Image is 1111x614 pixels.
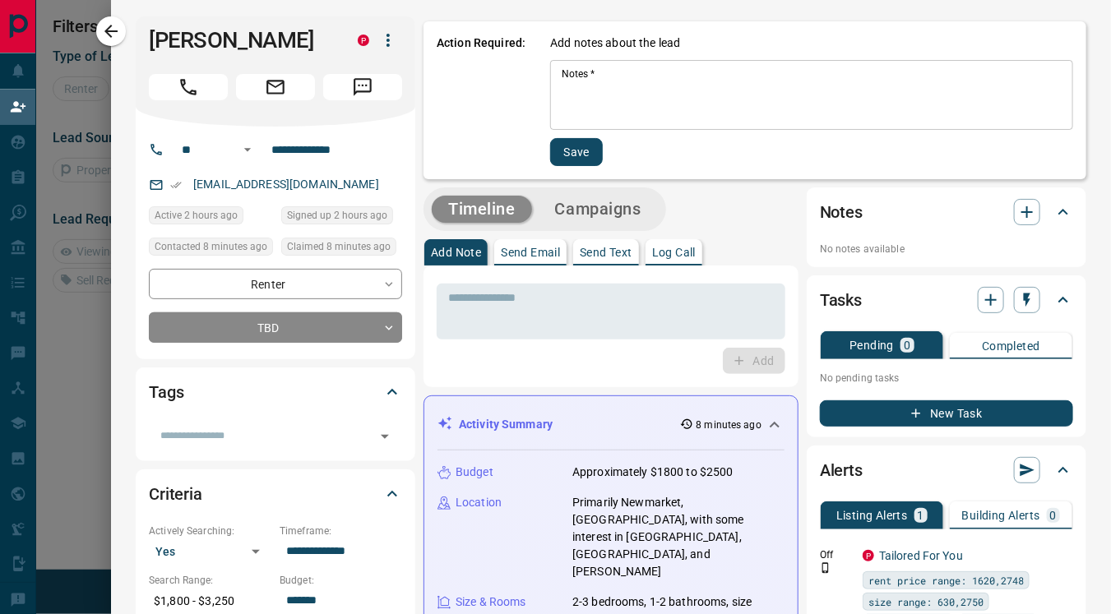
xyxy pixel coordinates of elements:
p: Timeframe: [280,524,402,538]
span: rent price range: 1620,2748 [868,572,1024,589]
div: Tags [149,372,402,412]
p: Actively Searching: [149,524,271,538]
button: Save [550,138,603,166]
p: Off [820,547,853,562]
h2: Criteria [149,481,202,507]
span: Email [236,74,315,100]
span: Claimed 8 minutes ago [287,238,391,255]
p: Add notes about the lead [550,35,680,52]
p: 0 [904,339,910,351]
h2: Tasks [820,287,862,313]
a: [EMAIL_ADDRESS][DOMAIN_NAME] [193,178,379,191]
div: Tue Sep 16 2025 [149,206,273,229]
p: Size & Rooms [456,593,526,611]
span: size range: 630,2750 [868,593,984,610]
div: property.ca [358,35,369,46]
div: Criteria [149,474,402,514]
svg: Push Notification Only [820,562,831,574]
span: Message [323,74,402,100]
p: Location [456,494,502,511]
div: Renter [149,269,402,299]
div: Tue Sep 16 2025 [281,238,402,261]
span: Contacted 8 minutes ago [155,238,267,255]
button: Timeline [432,196,532,223]
span: Active 2 hours ago [155,207,238,224]
svg: Email Verified [170,179,182,191]
span: Signed up 2 hours ago [287,207,387,224]
div: Notes [820,192,1073,232]
h2: Tags [149,379,183,405]
p: Log Call [652,247,696,258]
div: Alerts [820,450,1073,490]
p: Building Alerts [962,510,1040,521]
div: Tue Sep 16 2025 [281,206,402,229]
p: Activity Summary [459,416,553,433]
button: Open [373,425,396,448]
h1: [PERSON_NAME] [149,27,333,53]
span: Call [149,74,228,100]
h2: Alerts [820,457,863,483]
div: Activity Summary8 minutes ago [437,409,785,440]
div: TBD [149,312,402,343]
p: Action Required: [437,35,525,166]
div: Tasks [820,280,1073,320]
p: Search Range: [149,573,271,588]
button: New Task [820,400,1073,427]
p: Pending [849,339,894,351]
div: property.ca [863,550,874,561]
a: Tailored For You [879,549,963,562]
p: 8 minutes ago [697,418,761,432]
p: Primarily Newmarket, [GEOGRAPHIC_DATA], with some interest in [GEOGRAPHIC_DATA], [GEOGRAPHIC_DATA... [572,494,785,580]
p: Budget: [280,573,402,588]
p: No pending tasks [820,366,1073,390]
p: Add Note [431,247,481,258]
p: Completed [982,340,1040,352]
p: 1 [918,510,924,521]
h2: Notes [820,199,863,225]
p: Listing Alerts [836,510,908,521]
p: No notes available [820,242,1073,256]
button: Open [238,140,257,159]
div: Tue Sep 16 2025 [149,238,273,261]
p: Approximately $1800 to $2500 [572,464,734,481]
p: Send Email [501,247,560,258]
p: Send Text [580,247,632,258]
p: 0 [1050,510,1057,521]
div: Yes [149,538,271,565]
p: Budget [456,464,493,481]
button: Campaigns [539,196,658,223]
